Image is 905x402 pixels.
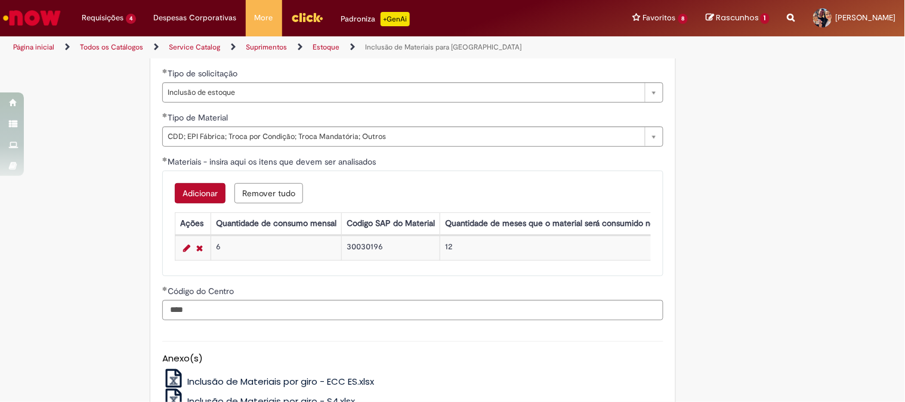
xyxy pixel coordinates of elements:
[169,42,220,52] a: Service Catalog
[187,375,374,388] span: Inclusão de Materiais por giro - ECC ES.xlsx
[341,12,410,26] div: Padroniza
[342,212,440,234] th: Codigo SAP do Material
[162,375,374,388] a: Inclusão de Materiais por giro - ECC ES.xlsx
[836,13,896,23] span: [PERSON_NAME]
[678,14,688,24] span: 8
[168,112,230,123] span: Tipo de Material
[154,12,237,24] span: Despesas Corporativas
[168,156,378,167] span: Materiais - insira aqui os itens que devem ser analisados
[180,241,193,255] a: Editar Linha 1
[342,236,440,260] td: 30030196
[211,236,342,260] td: 6
[162,286,168,291] span: Obrigatório Preenchido
[82,12,123,24] span: Requisições
[716,12,759,23] span: Rascunhos
[440,236,677,260] td: 12
[175,183,226,203] button: Add a row for Materiais - insira aqui os itens que devem ser analisados
[193,241,206,255] a: Remover linha 1
[761,13,770,24] span: 1
[168,68,240,79] span: Tipo de solicitação
[162,69,168,73] span: Obrigatório Preenchido
[162,300,663,320] input: Código do Centro
[365,42,521,52] a: Inclusão de Materiais para [GEOGRAPHIC_DATA]
[313,42,339,52] a: Estoque
[255,12,273,24] span: More
[643,12,676,24] span: Favoritos
[168,286,236,296] span: Código do Centro
[291,8,323,26] img: click_logo_yellow_360x200.png
[246,42,287,52] a: Suprimentos
[381,12,410,26] p: +GenAi
[211,212,342,234] th: Quantidade de consumo mensal
[80,42,143,52] a: Todos os Catálogos
[126,14,136,24] span: 4
[234,183,303,203] button: Remove all rows for Materiais - insira aqui os itens que devem ser analisados
[175,212,211,234] th: Ações
[706,13,770,24] a: Rascunhos
[1,6,63,30] img: ServiceNow
[168,83,639,102] span: Inclusão de estoque
[13,42,54,52] a: Página inicial
[162,157,168,162] span: Obrigatório Preenchido
[440,212,677,234] th: Quantidade de meses que o material será consumido no ano
[9,36,594,58] ul: Trilhas de página
[162,354,663,364] h5: Anexo(s)
[162,113,168,117] span: Obrigatório Preenchido
[168,127,639,146] span: CDD; EPI Fábrica; Troca por Condição; Troca Mandatória; Outros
